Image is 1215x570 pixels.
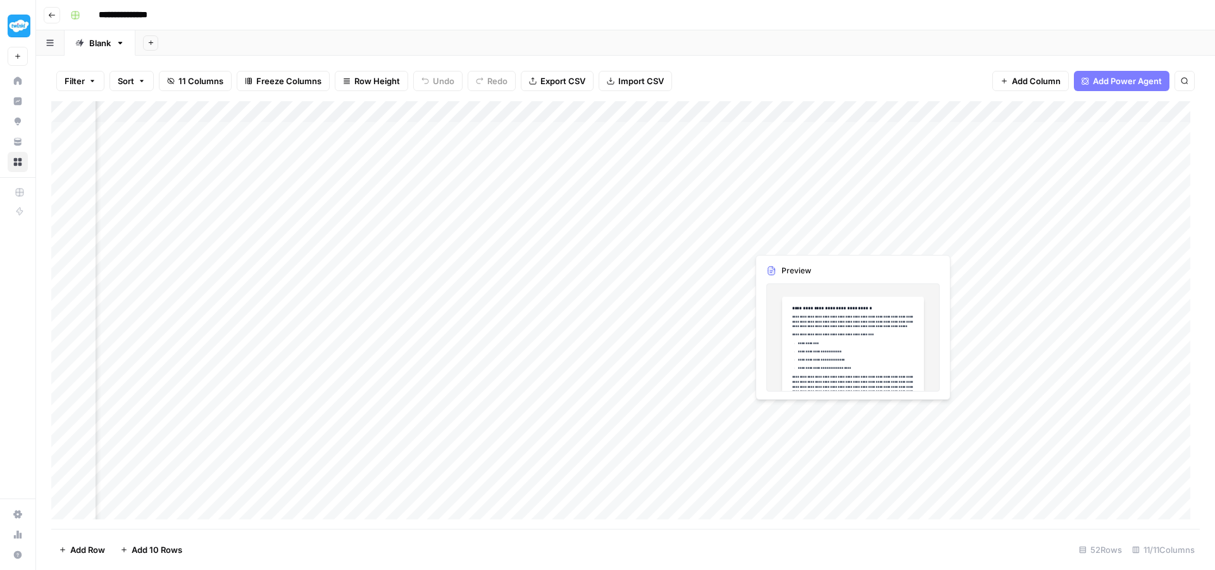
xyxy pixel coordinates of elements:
a: Usage [8,524,28,545]
span: Row Height [354,75,400,87]
a: Blank [65,30,135,56]
button: Add Column [992,71,1069,91]
span: Add Power Agent [1093,75,1162,87]
button: Workspace: Twinkl [8,10,28,42]
button: Add Power Agent [1074,71,1169,91]
button: Help + Support [8,545,28,565]
span: 11 Columns [178,75,223,87]
button: Row Height [335,71,408,91]
img: Twinkl Logo [8,15,30,37]
span: Sort [118,75,134,87]
span: Filter [65,75,85,87]
button: Filter [56,71,104,91]
button: 11 Columns [159,71,232,91]
div: 11/11 Columns [1127,540,1200,560]
button: Redo [468,71,516,91]
button: Export CSV [521,71,594,91]
a: Your Data [8,132,28,152]
button: Sort [109,71,154,91]
a: Insights [8,91,28,111]
button: Undo [413,71,463,91]
span: Export CSV [540,75,585,87]
span: Add 10 Rows [132,543,182,556]
span: Freeze Columns [256,75,321,87]
a: Opportunities [8,111,28,132]
a: Browse [8,152,28,172]
span: Undo [433,75,454,87]
span: Add Row [70,543,105,556]
span: Redo [487,75,508,87]
div: Blank [89,37,111,49]
button: Add 10 Rows [113,540,190,560]
a: Settings [8,504,28,524]
a: Home [8,71,28,91]
button: Add Row [51,540,113,560]
span: Import CSV [618,75,664,87]
button: Freeze Columns [237,71,330,91]
button: Import CSV [599,71,672,91]
span: Add Column [1012,75,1061,87]
div: 52 Rows [1074,540,1127,560]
